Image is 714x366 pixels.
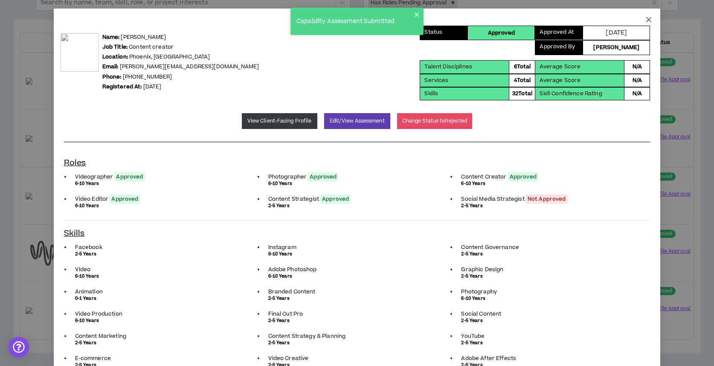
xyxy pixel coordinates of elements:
[512,90,532,98] p: 32 Total
[123,73,172,81] a: [PHONE_NUMBER]
[268,295,447,302] p: 2-5 Years
[514,76,531,85] p: 4 Total
[75,266,254,273] p: Video
[414,11,420,18] button: close
[633,76,642,85] p: N/A
[268,355,447,362] p: Video Creative
[320,194,351,204] span: Approved
[637,9,660,32] button: Close
[102,83,142,91] b: Registered At:
[64,228,650,240] h4: Skills
[268,244,447,251] p: Instagram
[268,202,447,209] p: 2-5 Years
[540,43,575,53] p: Approved By
[488,29,515,37] p: Approved
[75,196,254,202] p: Video Editor
[268,251,447,258] p: 6-10 Years
[461,295,640,302] p: 6-10 Years
[75,355,254,362] p: E-commerce
[540,76,580,85] p: Average Score
[75,295,254,302] p: 0-1 Years
[75,173,254,180] p: Videographer
[540,90,602,98] p: Skill Confidence Rating
[461,173,640,180] p: Content Creator
[461,288,640,295] p: Photography
[102,63,119,70] b: Email:
[593,44,639,52] p: [PERSON_NAME]
[461,355,640,362] p: Adobe After Effects
[461,273,640,280] p: 2-5 Years
[102,83,259,91] p: [DATE]
[102,33,120,41] b: Name:
[268,266,447,273] p: Adobe Photoshop
[268,310,447,317] p: Final Cut Pro
[268,288,447,295] p: Branded Content
[633,90,642,98] p: N/A
[75,310,254,317] p: Video Production
[461,310,640,317] p: Social Content
[102,43,128,51] b: Job Title:
[461,202,640,209] p: 2-5 Years
[268,180,447,187] p: 6-10 Years
[540,28,574,38] p: Approved At
[461,180,640,187] p: 6-10 Years
[268,196,447,202] p: Content Strategist
[75,317,254,324] p: 6-10 Years
[268,173,447,180] p: Photographer
[102,33,259,41] p: [PERSON_NAME]
[508,172,538,182] span: Approved
[633,63,642,71] p: N/A
[75,180,254,187] p: 6-10 Years
[514,63,531,71] p: 6 Total
[526,194,568,204] span: Not Approved
[102,73,122,81] b: Phone:
[308,172,338,182] span: Approved
[114,172,145,182] span: Approved
[424,63,472,71] p: Talent Disciplines
[540,63,580,71] p: Average Score
[461,196,640,202] p: Social Media Strategist
[424,90,438,98] p: Skills
[75,288,254,295] p: Animation
[294,15,414,29] div: Capability Assessment Submitted
[120,63,259,70] a: [PERSON_NAME][EMAIL_ADDRESS][DOMAIN_NAME]
[461,333,640,340] p: YouTube
[461,251,640,258] p: 2-5 Years
[424,28,442,38] p: Status
[268,333,447,340] p: Content Strategy & Planning
[61,33,99,72] img: f2Tpx7z8tsPc0anWFiz7v0ZbCeyF5GJo3TRLZ5qz.png
[64,157,650,169] h4: Roles
[75,244,254,251] p: Facebook
[645,16,652,23] span: close
[268,340,447,346] p: 2-5 Years
[268,273,447,280] p: 6-10 Years
[397,113,473,129] button: Change Status toRejected
[75,202,254,209] p: 6-10 Years
[583,26,650,40] div: [DATE]
[129,53,210,61] span: Phoenix , [GEOGRAPHIC_DATA]
[461,266,640,273] p: Graphic Design
[324,113,390,129] button: Edit/View Assessment
[75,273,254,280] p: 6-10 Years
[9,337,29,357] div: Open Intercom Messenger
[242,113,317,129] a: View Client-Facing Profile
[461,317,640,324] p: 2-5 Years
[75,251,254,258] p: 2-5 Years
[268,317,447,324] p: 2-5 Years
[424,76,448,85] p: Services
[75,340,254,346] p: 2-5 Years
[102,53,128,61] b: Location:
[110,194,140,204] span: Approved
[461,244,640,251] p: Content Governance
[461,340,640,346] p: 2-5 Years
[75,333,254,340] p: Content Marketing
[102,43,259,51] p: Content creator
